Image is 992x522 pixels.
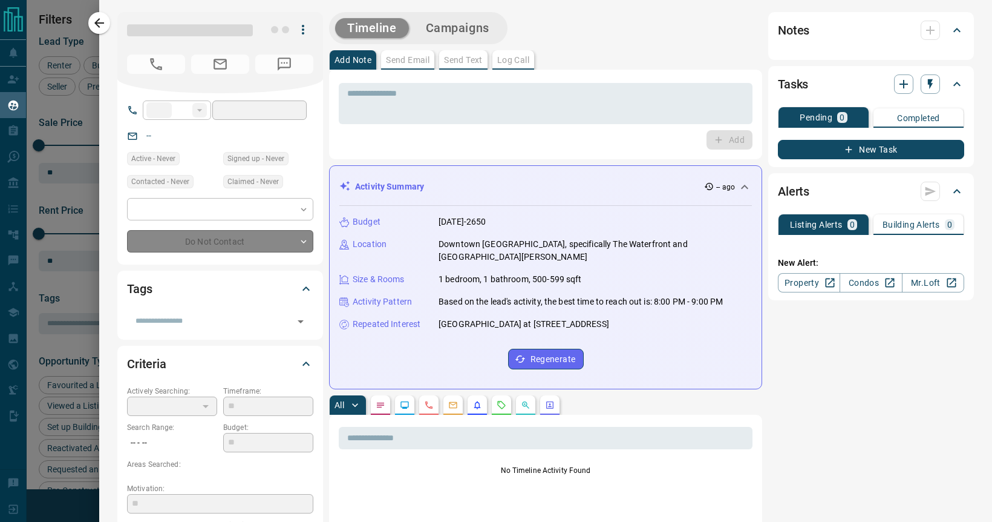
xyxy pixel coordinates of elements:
[127,230,313,253] div: Do Not Contact
[778,70,964,99] div: Tasks
[778,74,808,94] h2: Tasks
[545,400,555,410] svg: Agent Actions
[472,400,482,410] svg: Listing Alerts
[334,401,344,409] p: All
[414,18,501,38] button: Campaigns
[778,257,964,269] p: New Alert:
[716,182,735,193] p: -- ago
[400,400,410,410] svg: Lead Browsing Activity
[191,55,249,74] span: No Email
[353,318,420,331] p: Repeated Interest
[255,55,313,74] span: No Number
[292,313,309,330] button: Open
[353,238,387,251] p: Location
[353,296,412,308] p: Activity Pattern
[778,182,809,201] h2: Alerts
[376,400,385,410] svg: Notes
[778,273,840,292] a: Property
[778,140,964,159] button: New Task
[223,422,313,433] p: Budget:
[840,273,902,292] a: Condos
[127,422,217,433] p: Search Range:
[339,465,752,476] p: No Timeline Activity Found
[947,220,952,229] p: 0
[127,386,217,397] p: Actively Searching:
[790,220,843,229] p: Listing Alerts
[227,153,284,165] span: Signed up - Never
[778,21,809,40] h2: Notes
[840,113,844,122] p: 0
[902,273,964,292] a: Mr.Loft
[127,483,313,494] p: Motivation:
[131,153,175,165] span: Active - Never
[424,400,434,410] svg: Calls
[339,176,752,198] div: Activity Summary-- ago
[127,354,166,374] h2: Criteria
[439,318,609,331] p: [GEOGRAPHIC_DATA] at [STREET_ADDRESS]
[355,180,424,193] p: Activity Summary
[439,216,486,228] p: [DATE]-2650
[497,400,506,410] svg: Requests
[223,386,313,397] p: Timeframe:
[127,459,313,470] p: Areas Searched:
[127,274,313,303] div: Tags
[508,349,584,369] button: Regenerate
[439,296,723,308] p: Based on the lead's activity, the best time to reach out is: 8:00 PM - 9:00 PM
[127,349,313,378] div: Criteria
[778,177,964,206] div: Alerts
[800,113,832,122] p: Pending
[353,216,380,228] p: Budget
[127,279,152,299] h2: Tags
[439,238,752,263] p: Downtown [GEOGRAPHIC_DATA], specifically The Waterfront and [GEOGRAPHIC_DATA][PERSON_NAME]
[335,18,409,38] button: Timeline
[439,273,582,286] p: 1 bedroom, 1 bathroom, 500-599 sqft
[127,55,185,74] span: No Number
[883,220,940,229] p: Building Alerts
[227,176,279,188] span: Claimed - Never
[521,400,530,410] svg: Opportunities
[353,273,405,286] p: Size & Rooms
[131,176,189,188] span: Contacted - Never
[850,220,855,229] p: 0
[778,16,964,45] div: Notes
[127,433,217,453] p: -- - --
[146,131,151,140] a: --
[448,400,458,410] svg: Emails
[334,56,371,64] p: Add Note
[897,114,940,122] p: Completed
